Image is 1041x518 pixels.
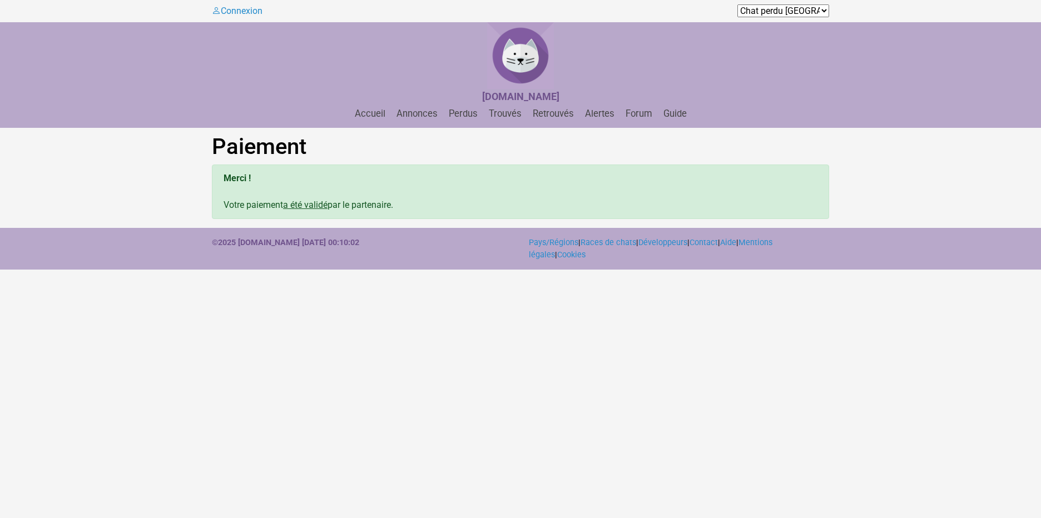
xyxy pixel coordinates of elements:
b: Merci ! [224,173,251,183]
div: | | | | | | [520,237,837,261]
strong: [DOMAIN_NAME] [482,91,559,102]
a: Aide [720,238,736,247]
a: Pays/Régions [529,238,578,247]
a: Annonces [392,108,442,119]
h1: Paiement [212,133,829,160]
a: Connexion [212,6,262,16]
a: Forum [621,108,657,119]
u: a été validé [283,200,328,210]
a: Perdus [444,108,482,119]
a: Mentions légales [529,238,772,260]
a: Races de chats [581,238,636,247]
a: Trouvés [484,108,526,119]
a: Guide [659,108,691,119]
div: Votre paiement par le partenaire. [212,165,829,219]
strong: ©2025 [DOMAIN_NAME] [DATE] 00:10:02 [212,238,359,247]
a: Retrouvés [528,108,578,119]
a: Contact [690,238,718,247]
a: [DOMAIN_NAME] [482,92,559,102]
a: Cookies [557,250,586,260]
a: Développeurs [638,238,687,247]
img: Chat Perdu Canada [487,22,554,89]
a: Alertes [581,108,619,119]
a: Accueil [350,108,390,119]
